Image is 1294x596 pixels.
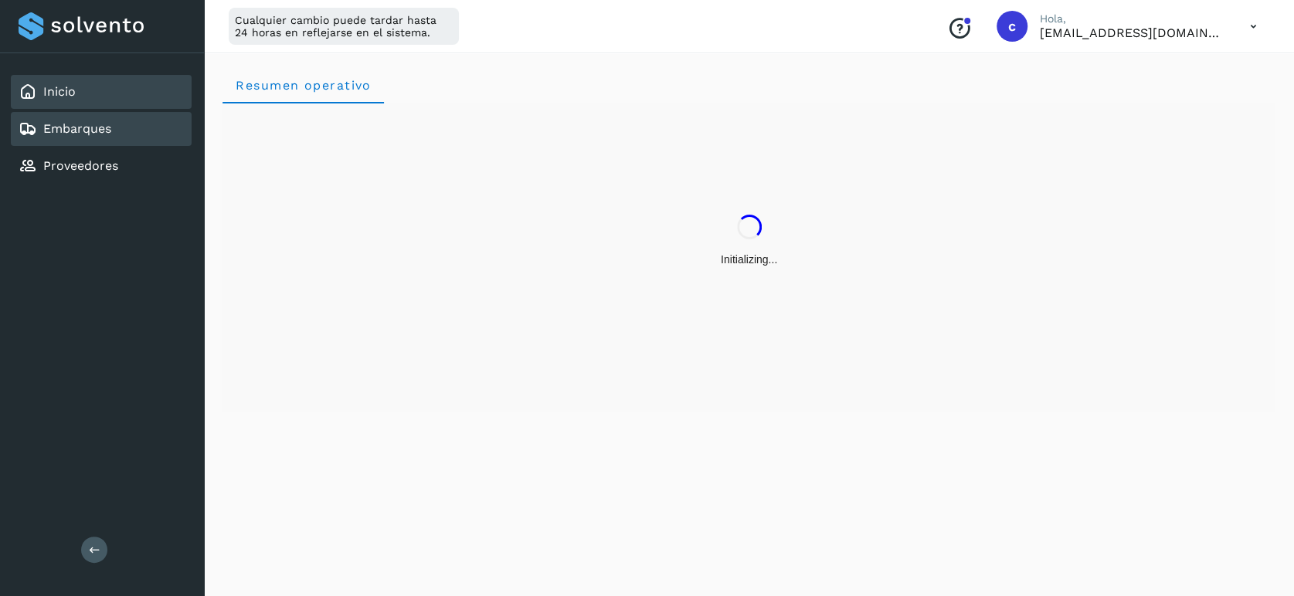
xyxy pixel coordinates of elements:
a: Inicio [43,84,76,99]
div: Inicio [11,75,192,109]
p: cavila@niagarawater.com [1040,25,1225,40]
span: Resumen operativo [235,78,372,93]
a: Proveedores [43,158,118,173]
p: Hola, [1040,12,1225,25]
div: Cualquier cambio puede tardar hasta 24 horas en reflejarse en el sistema. [229,8,459,45]
a: Embarques [43,121,111,136]
div: Proveedores [11,149,192,183]
div: Embarques [11,112,192,146]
